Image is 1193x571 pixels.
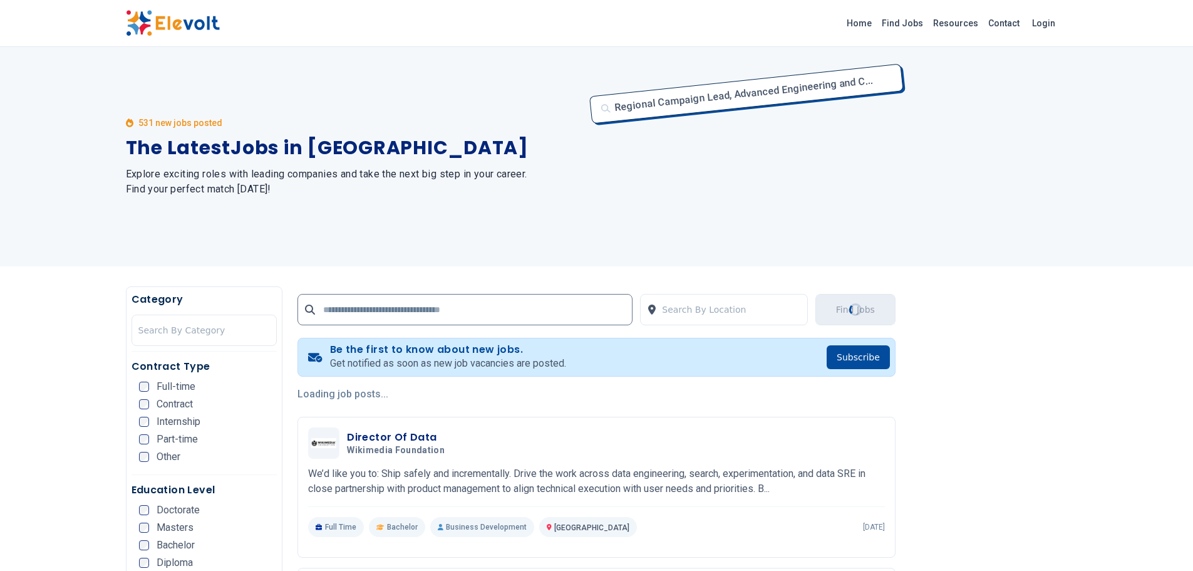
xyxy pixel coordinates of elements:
[297,387,896,402] p: Loading job posts...
[126,137,582,159] h1: The Latest Jobs in [GEOGRAPHIC_DATA]
[928,13,983,33] a: Resources
[139,452,149,462] input: Other
[139,540,149,550] input: Bachelor
[139,558,149,568] input: Diploma
[157,558,193,568] span: Diploma
[138,117,222,129] p: 531 new jobs posted
[139,434,149,444] input: Part-time
[877,13,928,33] a: Find Jobs
[1130,511,1193,571] iframe: Chat Widget
[157,417,200,427] span: Internship
[132,292,277,307] h5: Category
[139,417,149,427] input: Internship
[554,523,629,532] span: [GEOGRAPHIC_DATA]
[157,523,194,533] span: Masters
[132,483,277,498] h5: Education Level
[430,517,534,537] p: Business Development
[139,505,149,515] input: Doctorate
[347,445,445,456] span: Wikimedia Foundation
[330,356,566,371] p: Get notified as soon as new job vacancies are posted.
[157,399,193,409] span: Contract
[126,10,220,36] img: Elevolt
[126,167,582,197] h2: Explore exciting roles with leading companies and take the next big step in your career. Find you...
[848,302,862,317] div: Loading...
[827,345,890,369] button: Subscribe
[842,13,877,33] a: Home
[139,523,149,533] input: Masters
[311,438,336,448] img: Wikimedia Foundation
[157,434,198,444] span: Part-time
[157,382,195,392] span: Full-time
[308,517,364,537] p: Full Time
[387,522,418,532] span: Bachelor
[347,430,450,445] h3: Director Of Data
[1025,11,1063,36] a: Login
[157,452,180,462] span: Other
[139,382,149,392] input: Full-time
[863,522,885,532] p: [DATE]
[308,466,885,496] p: We’d like you to: Ship safely and incrementally. Drive the work across data engineering, search, ...
[330,343,566,356] h4: Be the first to know about new jobs.
[157,505,200,515] span: Doctorate
[308,427,885,537] a: Wikimedia FoundationDirector Of DataWikimedia FoundationWe’d like you to: Ship safely and increme...
[132,359,277,374] h5: Contract Type
[815,294,896,325] button: Find JobsLoading...
[983,13,1025,33] a: Contact
[157,540,195,550] span: Bachelor
[139,399,149,409] input: Contract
